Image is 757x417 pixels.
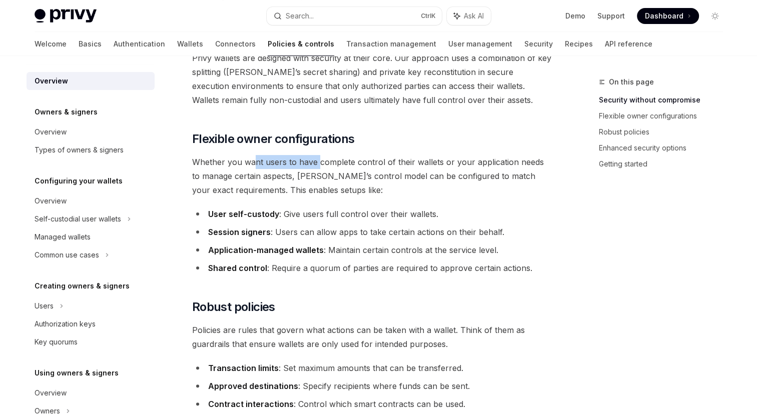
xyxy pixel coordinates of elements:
li: : Users can allow apps to take certain actions on their behalf. [192,225,553,239]
a: Security without compromise [599,92,731,108]
a: Transaction management [346,32,436,56]
a: Support [597,11,625,21]
a: Getting started [599,156,731,172]
button: Toggle dark mode [707,8,723,24]
span: Ask AI [464,11,484,21]
a: User management [448,32,512,56]
a: API reference [605,32,652,56]
a: Dashboard [637,8,699,24]
div: Overview [35,75,68,87]
div: Self-custodial user wallets [35,213,121,225]
div: Overview [35,126,67,138]
div: Key quorums [35,336,78,348]
div: Owners [35,405,60,417]
div: Types of owners & signers [35,144,124,156]
button: Ask AI [447,7,491,25]
a: Overview [27,72,155,90]
a: Robust policies [599,124,731,140]
strong: Session signers [208,227,271,237]
li: : Require a quorum of parties are required to approve certain actions. [192,261,553,275]
div: Managed wallets [35,231,91,243]
span: Policies are rules that govern what actions can be taken with a wallet. Think of them as guardrai... [192,323,553,351]
h5: Owners & signers [35,106,98,118]
button: Search...CtrlK [267,7,442,25]
strong: User self-custody [208,209,279,219]
h5: Creating owners & signers [35,280,130,292]
div: Authorization keys [35,318,96,330]
a: Types of owners & signers [27,141,155,159]
div: Search... [286,10,314,22]
li: : Control which smart contracts can be used. [192,397,553,411]
a: Authorization keys [27,315,155,333]
span: Robust policies [192,299,275,315]
a: Policies & controls [268,32,334,56]
h5: Configuring your wallets [35,175,123,187]
a: Overview [27,123,155,141]
img: light logo [35,9,97,23]
span: Flexible owner configurations [192,131,355,147]
a: Demo [565,11,585,21]
strong: Shared control [208,263,267,273]
strong: Approved destinations [208,381,298,391]
a: Flexible owner configurations [599,108,731,124]
span: Ctrl K [421,12,436,20]
span: Privy wallets are designed with security at their core. Our approach uses a combination of key sp... [192,51,553,107]
a: Authentication [114,32,165,56]
a: Key quorums [27,333,155,351]
span: On this page [609,76,654,88]
a: Basics [79,32,102,56]
strong: Transaction limits [208,363,279,373]
div: Overview [35,387,67,399]
li: : Specify recipients where funds can be sent. [192,379,553,393]
li: : Set maximum amounts that can be transferred. [192,361,553,375]
a: Recipes [565,32,593,56]
h5: Using owners & signers [35,367,119,379]
strong: Application-managed wallets [208,245,324,255]
li: : Maintain certain controls at the service level. [192,243,553,257]
a: Welcome [35,32,67,56]
a: Wallets [177,32,203,56]
strong: Contract interactions [208,399,294,409]
a: Overview [27,192,155,210]
a: Enhanced security options [599,140,731,156]
div: Users [35,300,54,312]
div: Common use cases [35,249,99,261]
div: Overview [35,195,67,207]
a: Managed wallets [27,228,155,246]
span: Whether you want users to have complete control of their wallets or your application needs to man... [192,155,553,197]
a: Connectors [215,32,256,56]
span: Dashboard [645,11,683,21]
li: : Give users full control over their wallets. [192,207,553,221]
a: Security [524,32,553,56]
a: Overview [27,384,155,402]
